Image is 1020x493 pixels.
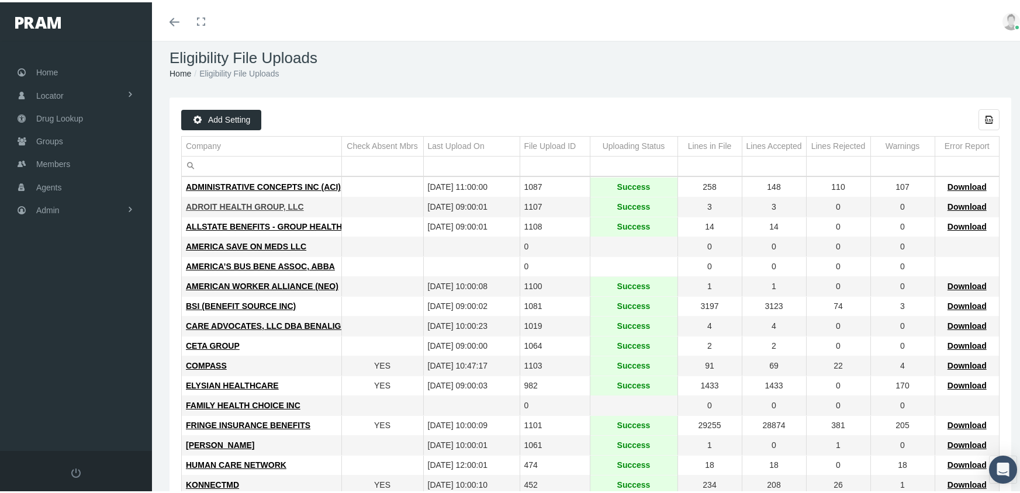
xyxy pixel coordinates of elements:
td: 4 [870,354,935,374]
td: 1433 [742,374,806,394]
span: ELYSIAN HEALTHCARE [186,379,279,388]
div: Lines in File [688,138,732,150]
td: [DATE] 09:00:00 [423,334,520,354]
span: Download [948,379,987,388]
td: 2 [742,334,806,354]
span: Download [948,359,987,368]
td: 0 [870,235,935,255]
td: Success [590,175,677,195]
td: Column Check Absent Mbrs [341,134,423,154]
div: Uploading Status [603,138,665,150]
span: HUMAN CARE NETWORK [186,458,286,467]
td: 18 [870,453,935,473]
td: 0 [806,215,870,235]
td: 4 [742,314,806,334]
td: 14 [742,215,806,235]
td: 0 [870,334,935,354]
div: Warnings [886,138,920,150]
td: 2 [677,334,742,354]
span: Locator [36,82,64,105]
td: 0 [806,255,870,275]
span: FAMILY HEALTH CHOICE INC [186,398,300,408]
span: Download [948,299,987,308]
td: 3197 [677,294,742,314]
td: Success [590,334,677,354]
td: 110 [806,175,870,195]
td: YES [341,374,423,394]
span: AMERICA’S BUS BENE ASSOC, ABBA [186,259,335,269]
span: Add Setting [208,113,250,122]
div: Check Absent Mbrs [347,138,417,150]
td: 1107 [520,195,590,215]
td: 0 [742,394,806,414]
td: 1433 [677,374,742,394]
img: user-placeholder.jpg [1002,11,1020,28]
td: 26 [806,473,870,493]
td: 1101 [520,414,590,433]
td: 28874 [742,414,806,433]
div: Lines Rejected [811,138,866,150]
td: 0 [806,314,870,334]
td: 0 [870,275,935,294]
td: 0 [806,374,870,394]
td: 0 [520,235,590,255]
td: [DATE] 09:00:03 [423,374,520,394]
td: [DATE] 09:00:01 [423,195,520,215]
td: 1108 [520,215,590,235]
td: Success [590,414,677,433]
td: 1 [677,275,742,294]
span: Groups [36,128,63,150]
td: 1081 [520,294,590,314]
span: Download [948,200,987,209]
td: 234 [677,473,742,493]
td: 381 [806,414,870,433]
span: Members [36,151,70,173]
td: 1 [806,433,870,453]
td: [DATE] 12:00:01 [423,453,520,473]
td: Success [590,354,677,374]
span: ADROIT HEALTH GROUP, LLC [186,200,304,209]
td: 1 [742,275,806,294]
span: Download [948,478,987,487]
div: Open Intercom Messenger [989,453,1017,481]
span: CARE ADVOCATES, LLC DBA BENALIGN [186,319,347,328]
li: Eligibility File Uploads [191,65,279,78]
td: 0 [806,275,870,294]
td: 0 [806,334,870,354]
td: Success [590,433,677,453]
span: Download [948,418,987,428]
td: Success [590,473,677,493]
span: Download [948,339,987,348]
td: Column Last Upload On [423,134,520,154]
span: KONNECTMD [186,478,239,487]
td: 0 [870,314,935,334]
td: 170 [870,374,935,394]
td: 29255 [677,414,742,433]
input: Filter cell [182,154,341,173]
td: 0 [520,394,590,414]
td: 14 [677,215,742,235]
td: 69 [742,354,806,374]
div: Add Setting [181,107,261,128]
div: Error Report [945,138,990,150]
span: ALLSTATE BENEFITS - GROUP HEALTH [186,220,342,229]
span: ADMINISTRATIVE CONCEPTS INC (ACI) [186,180,341,189]
span: AMERICAN WORKER ALLIANCE (NEO) [186,279,338,289]
td: 258 [677,175,742,195]
td: 4 [677,314,742,334]
td: 91 [677,354,742,374]
td: 0 [870,394,935,414]
td: 0 [806,453,870,473]
td: 205 [870,414,935,433]
td: [DATE] 10:00:08 [423,275,520,294]
td: 0 [870,215,935,235]
span: COMPASS [186,359,227,368]
td: 3 [677,195,742,215]
div: Last Upload On [428,138,485,150]
span: Admin [36,197,60,219]
span: [PERSON_NAME] [186,438,254,447]
td: 3123 [742,294,806,314]
span: Download [948,180,987,189]
div: Lines Accepted [746,138,802,150]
